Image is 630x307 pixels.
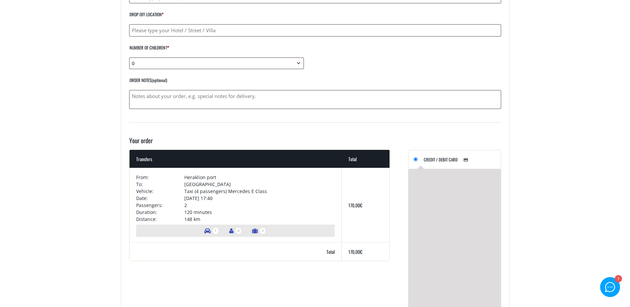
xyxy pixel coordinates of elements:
[151,77,167,83] span: (optional)
[136,174,185,181] td: From:
[129,43,304,57] label: Number of children?
[136,216,185,223] td: Distance:
[184,188,335,195] td: Taxi (4 passengers) Mercedes E Class
[226,225,245,237] li: Number of passengers
[184,181,335,188] td: [GEOGRAPHIC_DATA]
[184,174,335,181] td: Heraklion port
[235,227,242,235] span: 4
[136,181,185,188] td: To:
[360,202,362,209] span: €
[136,188,185,195] td: Vehicle:
[460,156,472,164] img: Credit / Debit Card
[184,216,335,223] td: 148 km
[129,24,501,37] input: Please type your Hotel / Street / Villa
[136,195,185,202] td: Date:
[360,248,362,255] span: €
[129,136,501,150] h3: Your order
[130,242,342,261] th: Total
[129,10,501,24] label: Drop off location
[184,202,335,209] td: 2
[129,76,501,90] label: Order notes
[130,150,342,168] th: Transfers
[136,202,185,209] td: Passengers:
[184,209,335,216] td: 120 minutes
[136,209,185,216] td: Duration:
[184,195,335,202] td: [DATE] 17:40
[212,227,219,235] span: 1
[424,155,472,169] label: Credit / Debit Card
[614,276,621,283] div: 1
[259,227,266,235] span: 3
[342,150,389,168] th: Total
[249,225,270,237] li: Number of luggage items
[348,248,362,255] bdi: 170,00
[201,225,223,237] li: Number of vehicles
[348,202,362,209] bdi: 170,00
